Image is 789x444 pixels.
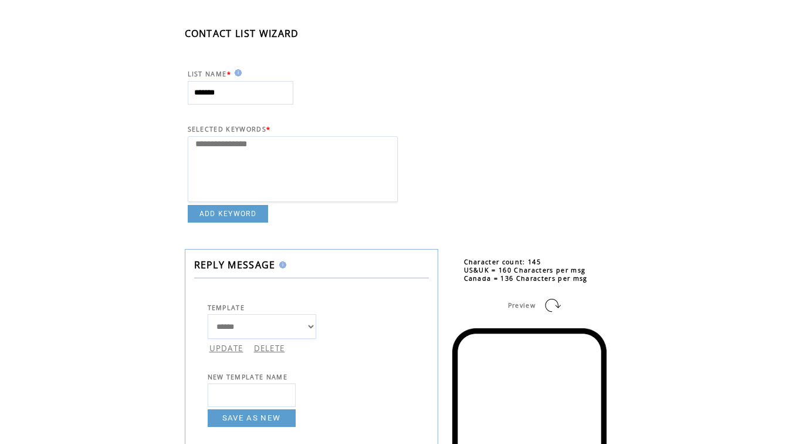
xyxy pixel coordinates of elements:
span: Character count: 145 [464,258,541,266]
span: NEW TEMPLATE NAME [208,373,288,381]
span: Canada = 136 Characters per msg [464,274,588,282]
a: DELETE [254,343,285,354]
span: LIST NAME [188,70,227,78]
img: help.gif [276,261,286,268]
a: UPDATE [209,343,243,354]
span: CONTACT LIST WIZARD [185,27,299,40]
span: REPLY MESSAGE [194,258,276,271]
span: TEMPLATE [208,304,245,312]
span: SELECTED KEYWORDS [188,125,267,133]
a: ADD KEYWORD [188,205,269,223]
span: Preview [508,301,536,310]
span: US&UK = 160 Characters per msg [464,266,586,274]
img: help.gif [231,69,242,76]
a: SAVE AS NEW [208,409,296,427]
